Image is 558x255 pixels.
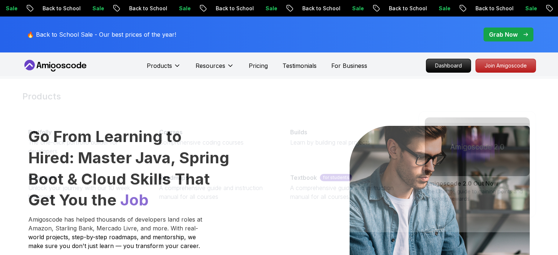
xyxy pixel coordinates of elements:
a: Pricing [249,61,268,70]
p: Portfolly [28,128,52,136]
p: Back to School [36,5,86,12]
p: Products [147,61,172,70]
p: Sale [173,5,196,12]
button: Resources [196,61,234,76]
a: BootcampUnlock your journey with our 10 week bootcamp [22,167,147,207]
p: Amigoscode has helped thousands of developers land roles at Amazon, Starling Bank, Mercado Livre,... [28,215,204,250]
p: Sale [433,5,456,12]
p: [DATE] [433,205,448,211]
p: Builds [290,128,307,136]
a: Testimonials [282,61,317,70]
a: Textbookfor studentsA comprehensive guide and instruction manual for all courses [284,167,409,207]
p: Bootcamp [28,173,57,182]
p: The Ultimate guide to gaining points and unlocking rewards [425,188,530,203]
p: Sale [346,5,369,12]
p: Roadmaps [159,173,189,182]
img: amigoscode 2.0 [425,117,530,176]
p: Join Amigoscode [476,59,536,72]
p: Learn by building real projects [290,138,404,147]
a: PortfollyThe one-click portfolio builder for developers [22,122,147,161]
p: Back to School [209,5,259,12]
p: Back to School [123,5,173,12]
h2: Amigoscode 2.0 Out Now [425,179,530,188]
p: Grab Now [489,30,518,39]
p: Sale [86,5,110,12]
button: Products [147,61,181,76]
p: Comprehensive coding courses [159,138,273,147]
p: Back to School [383,5,433,12]
p: A comprehensive guide and instruction manual for all courses [290,183,404,201]
p: A comprehensive guide and instruction manual for all courses [159,183,273,201]
a: CoursesComprehensive coding courses [153,122,278,153]
p: Textbook [290,173,317,182]
a: RoadmapsA comprehensive guide and instruction manual for all courses [153,167,278,207]
a: Join Amigoscode [475,59,536,73]
a: BuildsLearn by building real projects [284,122,409,153]
a: Dashboard [426,59,471,73]
a: amigoscode 2.0Amigoscode 2.0 Out NowThe Ultimate guide to gaining points and unlocking rewards[DATE] [419,111,536,218]
p: Courses [159,128,182,136]
p: 🔥 Back to School Sale - Our best prices of the year! [27,30,176,39]
p: Sale [519,5,543,12]
p: Unlock your journey with our 10 week bootcamp [28,183,142,201]
p: Dashboard [426,59,471,72]
p: Back to School [469,5,519,12]
p: The one-click portfolio builder for developers [28,138,142,156]
p: Resources [196,61,225,70]
a: For Business [331,61,367,70]
p: Back to School [296,5,346,12]
p: for students [320,174,352,181]
p: Sale [259,5,283,12]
